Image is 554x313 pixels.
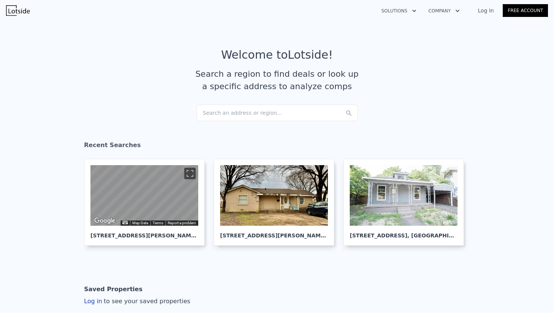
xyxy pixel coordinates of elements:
a: Free Account [503,4,548,17]
a: Terms (opens in new tab) [153,221,163,225]
div: [STREET_ADDRESS] , [GEOGRAPHIC_DATA] [350,226,458,239]
div: Log in [84,297,190,306]
button: Solutions [375,4,422,18]
a: Report a problem [168,221,196,225]
div: Main Display [90,165,198,226]
img: Lotside [6,5,30,16]
div: [STREET_ADDRESS][PERSON_NAME] , [GEOGRAPHIC_DATA] [220,226,328,239]
div: [STREET_ADDRESS][PERSON_NAME] , [GEOGRAPHIC_DATA] [90,226,198,239]
div: Welcome to Lotside ! [221,48,333,62]
div: Map [90,165,198,226]
a: [STREET_ADDRESS], [GEOGRAPHIC_DATA] [343,159,470,246]
a: [STREET_ADDRESS][PERSON_NAME], [GEOGRAPHIC_DATA] [214,159,340,246]
div: Saved Properties [84,282,142,297]
button: Map Data [132,220,148,226]
a: Open this area in Google Maps (opens a new window) [92,216,117,226]
a: Map [STREET_ADDRESS][PERSON_NAME], [GEOGRAPHIC_DATA] [84,159,211,246]
button: Toggle fullscreen view [184,168,196,179]
div: Search a region to find deals or look up a specific address to analyze comps [193,68,361,93]
div: Search an address or region... [196,105,358,121]
img: Google [92,216,117,226]
span: to see your saved properties [102,298,190,305]
button: Company [422,4,466,18]
div: Recent Searches [84,135,470,159]
button: Keyboard shortcuts [122,221,128,224]
a: Log In [469,7,503,14]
